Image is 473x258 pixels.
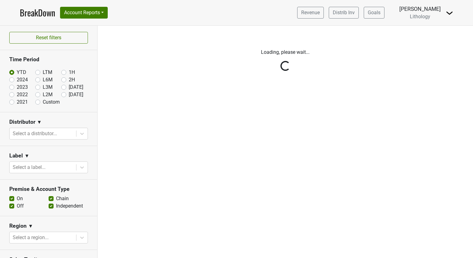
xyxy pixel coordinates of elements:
a: Goals [364,7,384,19]
a: BreakDown [20,6,55,19]
span: Lithology [410,14,430,19]
p: Loading, please wait... [114,49,457,56]
a: Revenue [297,7,324,19]
a: Distrib Inv [329,7,359,19]
button: Account Reports [60,7,108,19]
div: [PERSON_NAME] [399,5,441,13]
img: Dropdown Menu [446,9,453,17]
